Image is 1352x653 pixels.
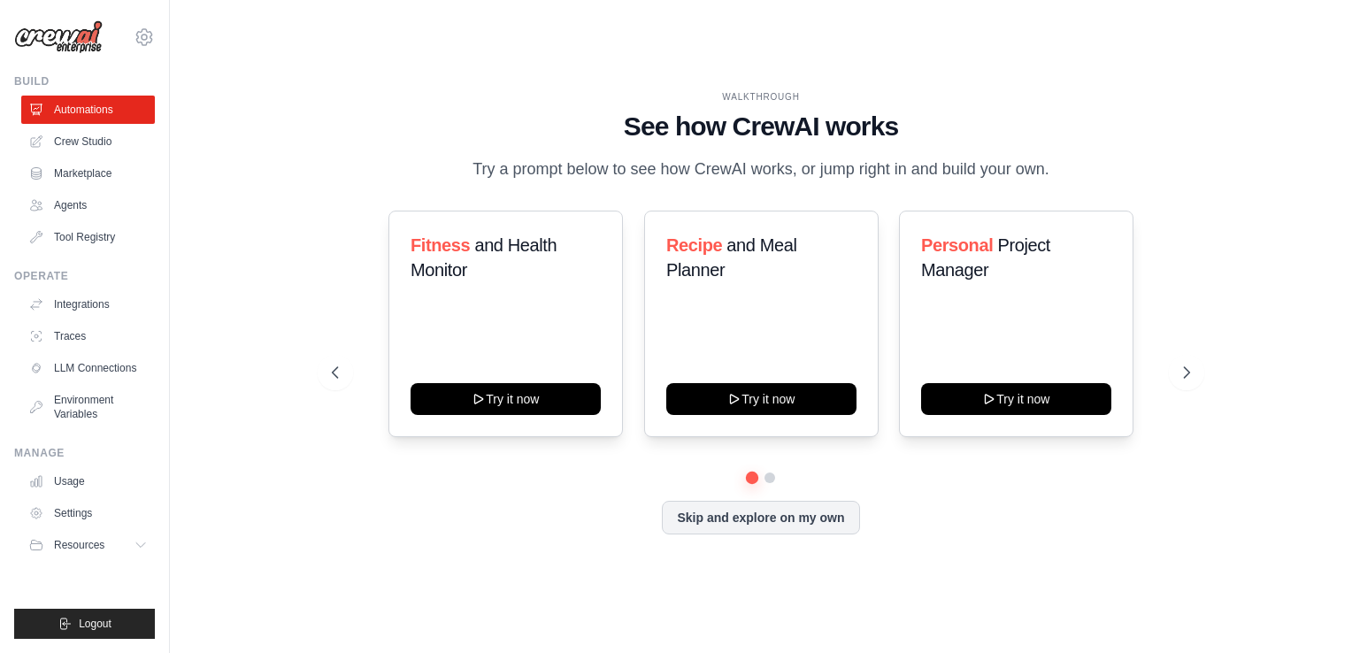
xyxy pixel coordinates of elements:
button: Try it now [666,383,857,415]
div: Manage [14,446,155,460]
span: and Health Monitor [411,235,557,280]
span: Resources [54,538,104,552]
a: Integrations [21,290,155,319]
div: Build [14,74,155,88]
h1: See how CrewAI works [332,111,1190,142]
span: Personal [921,235,993,255]
span: Fitness [411,235,470,255]
div: Operate [14,269,155,283]
div: WALKTHROUGH [332,90,1190,104]
a: Usage [21,467,155,496]
p: Try a prompt below to see how CrewAI works, or jump right in and build your own. [464,157,1058,182]
button: Resources [21,531,155,559]
a: Traces [21,322,155,350]
a: LLM Connections [21,354,155,382]
a: Tool Registry [21,223,155,251]
a: Settings [21,499,155,527]
a: Environment Variables [21,386,155,428]
a: Marketplace [21,159,155,188]
span: Logout [79,617,111,631]
img: Logo [14,20,103,54]
button: Try it now [921,383,1111,415]
span: Recipe [666,235,722,255]
a: Agents [21,191,155,219]
button: Try it now [411,383,601,415]
a: Automations [21,96,155,124]
a: Crew Studio [21,127,155,156]
button: Logout [14,609,155,639]
button: Skip and explore on my own [662,501,859,534]
span: and Meal Planner [666,235,796,280]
